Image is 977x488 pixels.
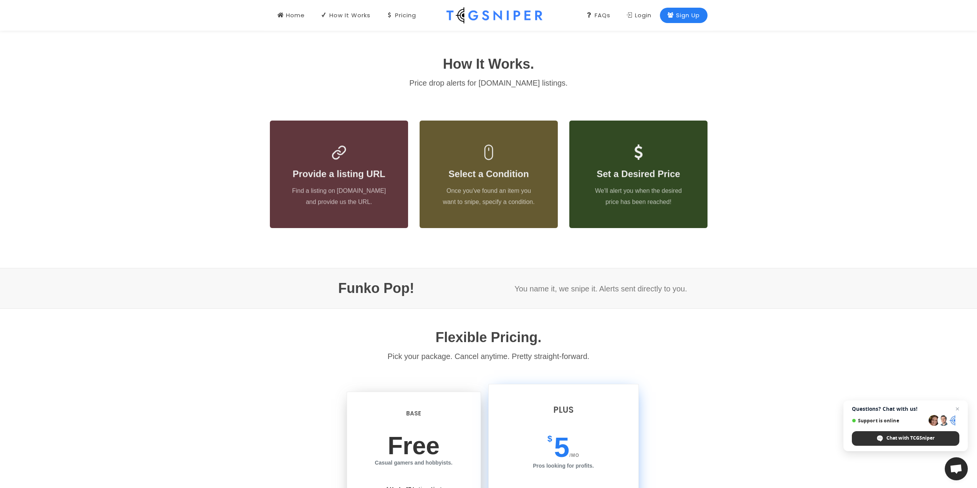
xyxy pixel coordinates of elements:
h1: Flexible Pricing. [270,327,708,348]
h3: Select a Condition [440,167,538,181]
div: Home [278,11,305,20]
h3: Provide a listing URL [290,167,388,181]
div: FAQs [586,11,610,20]
span: $ [547,435,552,443]
p: Casual gamers and hobbyists. [359,458,469,468]
p: Find a listing on [DOMAIN_NAME] and provide us the URL. [290,185,388,208]
p: You name it, we snipe it. Alerts sent directly to you. [494,282,708,296]
h3: Base [359,409,469,418]
div: Pricing [387,11,416,20]
span: Support is online [852,418,926,423]
p: Pros looking for profits. [500,461,627,471]
span: Chat with TCGSniper [886,435,935,442]
span: /mo [569,453,579,458]
div: How It Works [321,11,370,20]
div: 5 [500,424,627,480]
p: Once you've found an item you want to snipe, specify a condition. [440,185,538,208]
h3: Plus [500,404,627,416]
p: Pick your package. Cancel anytime. Pretty straight-forward. [270,349,708,363]
h1: How It Works. [270,54,708,74]
p: We'll alert you when the desired price has been reached! [589,185,688,208]
span: Questions? Chat with us! [852,406,959,412]
div: Free [359,424,469,477]
span: Funko Pop! [338,278,414,299]
span: Chat with TCGSniper [852,431,959,446]
h3: Set a Desired Price [589,167,688,181]
p: Price drop alerts for [DOMAIN_NAME] listings. [270,76,708,90]
div: Sign Up [668,11,700,20]
a: Sign Up [660,8,708,23]
div: Login [627,11,651,20]
a: Open chat [945,457,968,480]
